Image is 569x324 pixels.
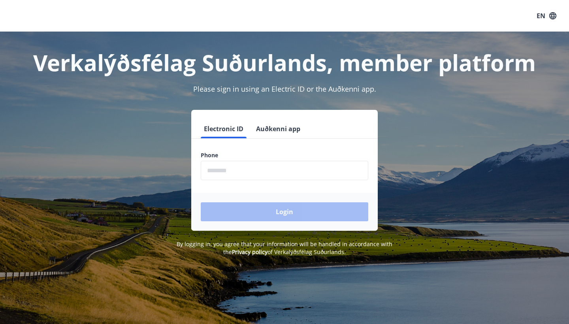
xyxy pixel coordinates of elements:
h1: Verkalýðsfélag Suðurlands, member platform [9,47,560,77]
button: EN [533,9,560,23]
label: Phone [201,151,368,159]
button: Electronic ID [201,119,247,138]
span: Please sign in using an Electric ID or the Auðkenni app. [193,84,376,94]
button: Auðkenni app [253,119,303,138]
span: By logging in, you agree that your information will be handled in accordance with the of Verkalýð... [177,240,392,256]
a: Privacy policy [232,248,268,256]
